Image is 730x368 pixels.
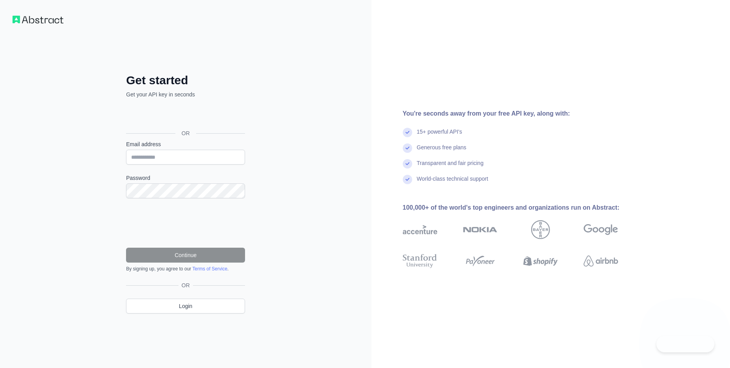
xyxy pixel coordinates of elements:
iframe: reCAPTCHA [126,208,245,238]
iframe: Toggle Customer Support [656,336,714,352]
div: 100,000+ of the world's top engineers and organizations run on Abstract: [403,203,643,212]
img: shopify [523,252,558,270]
img: stanford university [403,252,437,270]
img: check mark [403,143,412,153]
a: Login [126,299,245,314]
a: Terms of Service [192,266,227,272]
div: You're seconds away from your free API key, along with: [403,109,643,118]
h2: Get started [126,73,245,87]
div: تسجيل الدخول باستخدام حساب Google (يفتح الرابط في علامة تبويب جديدة) [126,107,243,124]
img: payoneer [463,252,497,270]
img: google [584,220,618,239]
div: Transparent and fair pricing [417,159,484,175]
img: nokia [463,220,497,239]
img: check mark [403,128,412,137]
div: 15+ powerful API's [417,128,462,143]
label: Password [126,174,245,182]
img: Workflow [13,16,63,24]
img: accenture [403,220,437,239]
span: OR [178,281,193,289]
iframe: زر تسجيل الدخول باستخدام حساب Google [122,107,247,124]
img: check mark [403,175,412,184]
div: By signing up, you agree to our . [126,266,245,272]
img: check mark [403,159,412,169]
span: OR [175,129,196,137]
div: Generous free plans [417,143,467,159]
div: World-class technical support [417,175,488,190]
label: Email address [126,140,245,148]
button: Continue [126,248,245,263]
p: Get your API key in seconds [126,91,245,98]
img: bayer [531,220,550,239]
img: airbnb [584,252,618,270]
